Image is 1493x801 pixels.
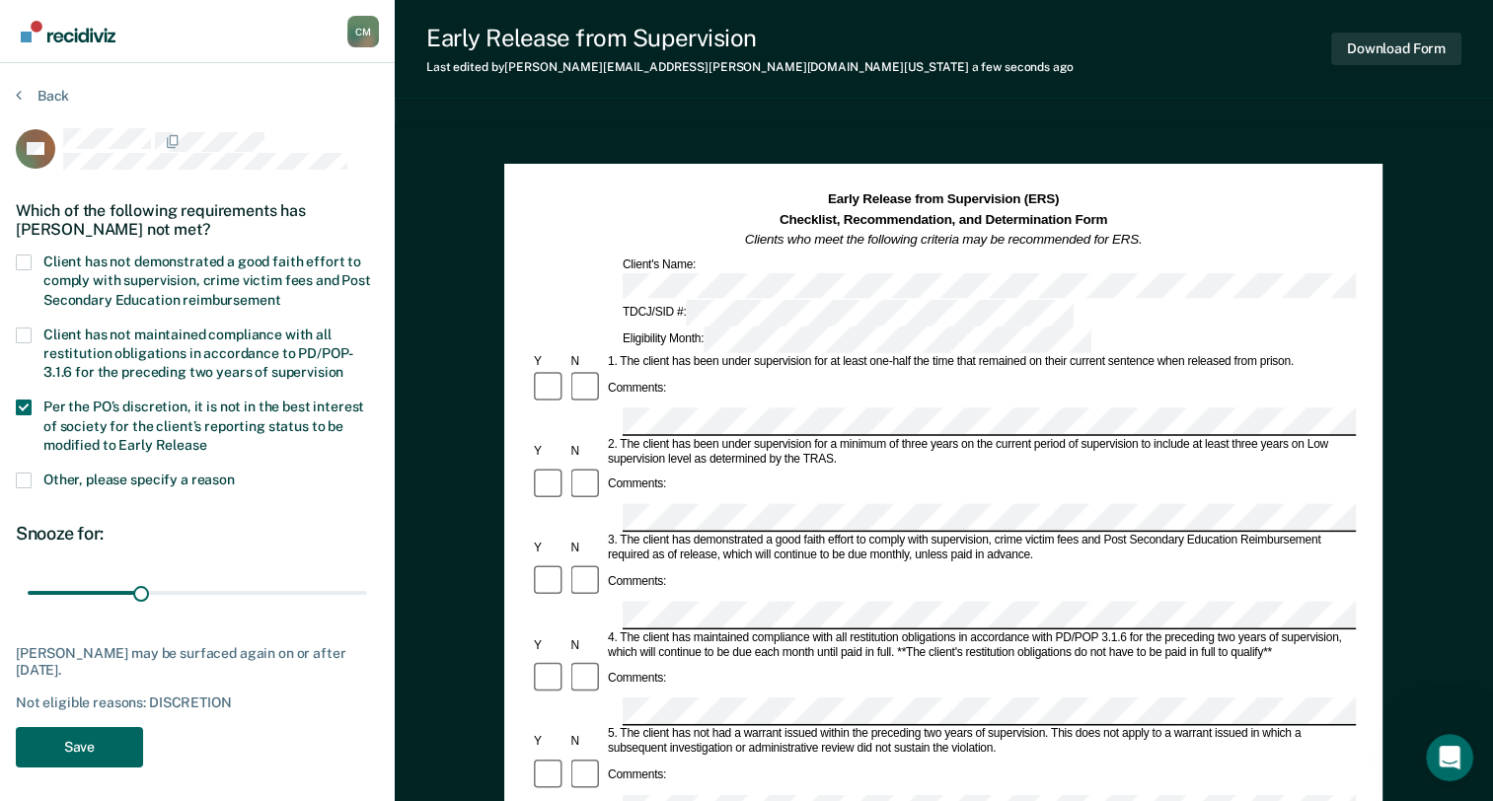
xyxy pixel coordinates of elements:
[605,574,669,589] div: Comments:
[568,638,605,653] div: N
[43,254,371,307] span: Client has not demonstrated a good faith effort to comply with supervision, crime victim fees and...
[76,665,120,679] span: Home
[531,444,567,459] div: Y
[828,192,1059,207] strong: Early Release from Supervision (ERS)
[605,672,669,687] div: Comments:
[39,37,148,69] img: logo
[39,140,355,207] p: Hi [PERSON_NAME] 👋
[605,768,669,783] div: Comments:
[780,212,1107,227] strong: Checklist, Recommendation, and Determination Form
[268,32,308,71] div: Profile image for Krysty
[568,444,605,459] div: N
[16,727,143,767] button: Save
[605,381,669,396] div: Comments:
[972,60,1074,74] span: a few seconds ago
[620,327,1094,353] div: Eligibility Month:
[605,477,669,492] div: Comments:
[531,735,567,750] div: Y
[605,534,1356,563] div: 3. The client has demonstrated a good faith effort to comply with supervision, crime victim fees ...
[1331,33,1461,65] button: Download Form
[531,355,567,370] div: Y
[16,523,379,545] div: Snooze for:
[16,694,379,711] div: Not eligible reasons: DISCRETION
[16,185,379,255] div: Which of the following requirements has [PERSON_NAME] not met?
[531,638,567,653] div: Y
[16,645,379,679] div: [PERSON_NAME] may be surfaced again on or after [DATE].
[568,541,605,555] div: N
[568,735,605,750] div: N
[605,727,1356,757] div: 5. The client has not had a warrant issued within the preceding two years of supervision. This do...
[43,472,235,487] span: Other, please specify a reason
[21,21,115,42] img: Recidiviz
[40,282,330,303] div: Send us a message
[262,665,331,679] span: Messages
[745,232,1143,247] em: Clients who meet the following criteria may be recommended for ERS.
[339,32,375,67] div: Close
[197,616,395,694] button: Messages
[1426,734,1473,781] iframe: Intercom live chat
[531,541,567,555] div: Y
[193,32,233,71] img: Profile image for Kim
[620,301,1077,328] div: TDCJ/SID #:
[568,355,605,370] div: N
[605,355,1356,370] div: 1. The client has been under supervision for at least one-half the time that remained on their cu...
[605,437,1356,467] div: 2. The client has been under supervision for a minimum of three years on the current period of su...
[605,630,1356,660] div: 4. The client has maintained compliance with all restitution obligations in accordance with PD/PO...
[43,399,364,452] span: Per the PO’s discretion, it is not in the best interest of society for the client’s reporting sta...
[347,16,379,47] div: C M
[16,87,69,105] button: Back
[347,16,379,47] button: Profile dropdown button
[426,24,1074,52] div: Early Release from Supervision
[231,32,270,71] img: Profile image for Rajan
[20,265,375,320] div: Send us a message
[43,327,353,380] span: Client has not maintained compliance with all restitution obligations in accordance to PD/POP-3.1...
[39,207,355,241] p: How can we help?
[426,60,1074,74] div: Last edited by [PERSON_NAME][EMAIL_ADDRESS][PERSON_NAME][DOMAIN_NAME][US_STATE]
